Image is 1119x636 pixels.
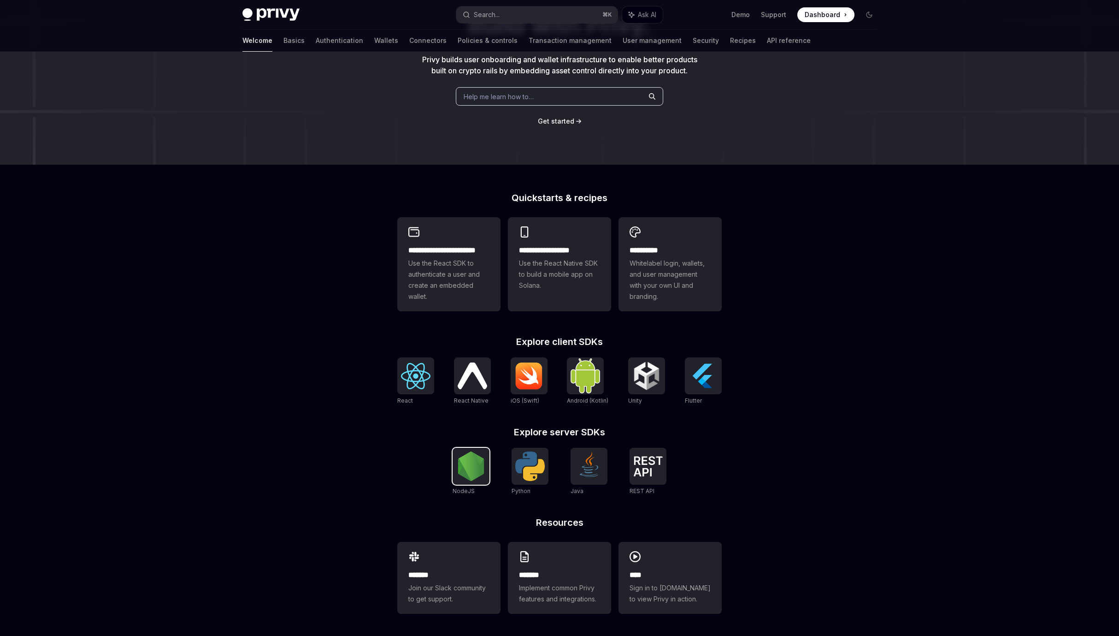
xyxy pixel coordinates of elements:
[511,397,539,404] span: iOS (Swift)
[685,397,702,404] span: Flutter
[508,542,611,614] a: **** **Implement common Privy features and integrations.
[628,397,642,404] span: Unity
[409,30,447,52] a: Connectors
[632,361,661,391] img: Unity
[408,258,489,302] span: Use the React SDK to authenticate a user and create an embedded wallet.
[529,30,612,52] a: Transaction management
[730,30,756,52] a: Recipes
[242,8,300,21] img: dark logo
[242,30,272,52] a: Welcome
[693,30,719,52] a: Security
[401,363,430,389] img: React
[316,30,363,52] a: Authentication
[453,448,489,496] a: NodeJSNodeJS
[422,55,697,75] span: Privy builds user onboarding and wallet infrastructure to enable better products built on crypto ...
[458,30,518,52] a: Policies & controls
[397,397,413,404] span: React
[456,452,486,481] img: NodeJS
[512,448,548,496] a: PythonPython
[567,397,608,404] span: Android (Kotlin)
[397,357,434,405] a: ReactReact
[622,6,663,23] button: Ask AI
[638,10,656,19] span: Ask AI
[761,10,786,19] a: Support
[456,6,618,23] button: Search...⌘K
[797,7,854,22] a: Dashboard
[574,452,604,481] img: Java
[374,30,398,52] a: Wallets
[630,583,711,605] span: Sign in to [DOMAIN_NAME] to view Privy in action.
[511,357,548,405] a: iOS (Swift)iOS (Swift)
[767,30,811,52] a: API reference
[458,363,487,389] img: React Native
[602,11,612,18] span: ⌘ K
[397,518,722,527] h2: Resources
[283,30,305,52] a: Basics
[397,428,722,437] h2: Explore server SDKs
[571,358,600,393] img: Android (Kotlin)
[618,542,722,614] a: ****Sign in to [DOMAIN_NAME] to view Privy in action.
[731,10,750,19] a: Demo
[397,542,501,614] a: **** **Join our Slack community to get support.
[630,448,666,496] a: REST APIREST API
[519,583,600,605] span: Implement common Privy features and integrations.
[515,452,545,481] img: Python
[567,357,608,405] a: Android (Kotlin)Android (Kotlin)
[408,583,489,605] span: Join our Slack community to get support.
[571,487,583,494] span: Java
[514,362,544,390] img: iOS (Swift)
[508,217,611,311] a: **** **** **** ***Use the React Native SDK to build a mobile app on Solana.
[464,92,534,101] span: Help me learn how to…
[628,357,665,405] a: UnityUnity
[397,193,722,202] h2: Quickstarts & recipes
[630,487,654,494] span: REST API
[454,357,491,405] a: React NativeReact Native
[805,10,840,19] span: Dashboard
[519,258,600,291] span: Use the React Native SDK to build a mobile app on Solana.
[454,397,489,404] span: React Native
[618,217,722,311] a: **** *****Whitelabel login, wallets, and user management with your own UI and branding.
[685,357,722,405] a: FlutterFlutter
[538,117,574,126] a: Get started
[689,361,718,391] img: Flutter
[512,487,530,494] span: Python
[630,258,711,302] span: Whitelabel login, wallets, and user management with your own UI and branding.
[633,456,663,476] img: REST API
[862,7,877,22] button: Toggle dark mode
[571,448,607,496] a: JavaJava
[623,30,682,52] a: User management
[474,9,500,20] div: Search...
[453,487,475,494] span: NodeJS
[538,117,574,125] span: Get started
[397,337,722,346] h2: Explore client SDKs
